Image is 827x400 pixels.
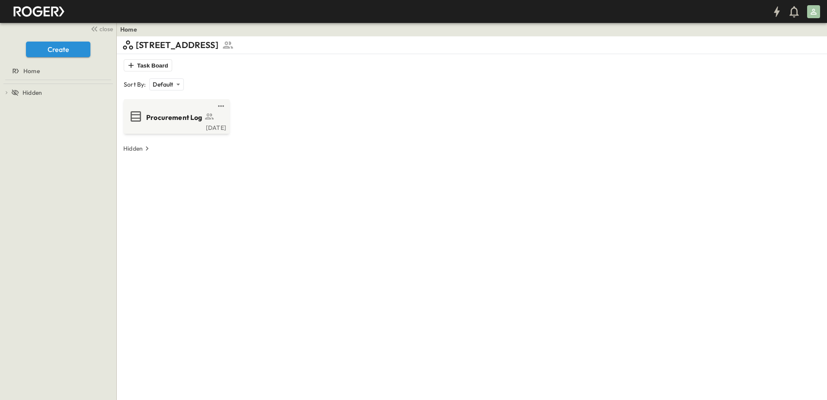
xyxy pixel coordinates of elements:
[124,59,172,71] button: Task Board
[124,80,146,89] p: Sort By:
[136,39,218,51] p: [STREET_ADDRESS]
[22,88,42,97] span: Hidden
[153,80,173,89] p: Default
[146,113,202,123] span: Procurement Log
[125,123,226,130] a: [DATE]
[123,144,143,153] p: Hidden
[120,142,155,155] button: Hidden
[120,25,142,34] nav: breadcrumbs
[23,67,40,75] span: Home
[26,42,90,57] button: Create
[120,25,137,34] a: Home
[149,78,183,90] div: Default
[99,25,113,33] span: close
[216,101,226,111] button: test
[87,23,115,35] button: close
[125,110,226,123] a: Procurement Log
[2,65,113,77] a: Home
